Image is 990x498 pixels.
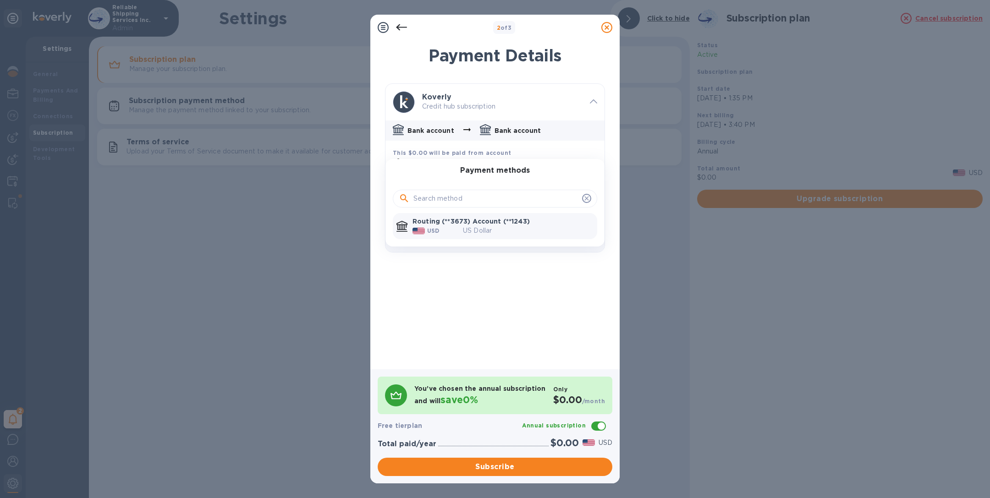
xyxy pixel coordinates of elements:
[412,217,594,226] p: Routing (**3673) Account (**1243)
[427,227,440,234] b: USD
[463,226,492,235] p: US Dollar
[412,228,425,234] img: USD
[393,166,597,175] h3: Payment methods
[413,192,578,206] input: Search method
